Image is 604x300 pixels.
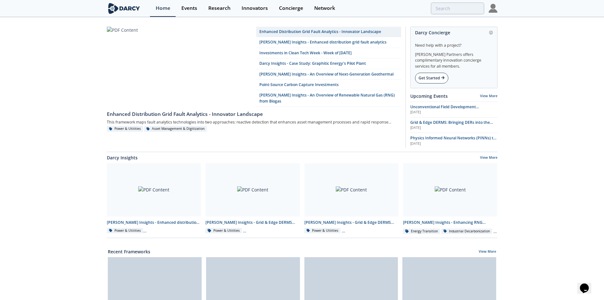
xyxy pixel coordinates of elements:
[410,93,448,99] a: Upcoming Events
[107,110,401,118] div: Enhanced Distribution Grid Fault Analytics - Innovator Landscape
[208,6,231,11] div: Research
[256,90,401,107] a: [PERSON_NAME] Insights - An Overview of Renewable Natural Gas (RNG) from Biogas
[107,107,401,118] a: Enhanced Distribution Grid Fault Analytics - Innovator Landscape
[256,58,401,69] a: Darcy Insights - Case Study: Graphitic Energy's Pilot Plant
[489,31,493,34] img: information.svg
[410,104,479,121] span: Unconventional Field Development Optimization through Geochemical Fingerprinting Technology
[410,104,497,115] a: Unconventional Field Development Optimization through Geochemical Fingerprinting Technology [DATE]
[256,48,401,58] a: Investments in Clean Tech Week - Week of [DATE]
[256,69,401,80] a: [PERSON_NAME] Insights - An Overview of Next-Generation Geothermal
[415,48,493,69] div: [PERSON_NAME] Partners offers complimentary innovation concierge services for all members.
[105,163,204,235] a: PDF Content [PERSON_NAME] Insights - Enhanced distribution grid fault analytics Power & Utilities
[577,275,598,294] iframe: chat widget
[205,220,300,225] div: [PERSON_NAME] Insights - Grid & Edge DERMS Integration
[403,229,440,234] div: Energy Transition
[410,110,497,115] div: [DATE]
[107,3,141,14] img: logo-wide.svg
[480,155,497,161] a: View More
[304,220,399,225] div: [PERSON_NAME] Insights - Grid & Edge DERMS Consolidated Deck
[480,94,497,98] a: View More
[279,6,303,11] div: Concierge
[441,229,492,234] div: Industrial Decarbonization
[304,228,341,234] div: Power & Utilities
[410,135,497,146] a: Physics Informed Neural Networks (PINNs) to Accelerate Subsurface Scenario Analysis [DATE]
[108,248,150,255] a: Recent Frameworks
[410,135,497,146] span: Physics Informed Neural Networks (PINNs) to Accelerate Subsurface Scenario Analysis
[242,6,268,11] div: Innovators
[479,249,496,255] a: View More
[401,163,500,235] a: PDF Content [PERSON_NAME] Insights - Enhancing RNG innovation Energy Transition Industrial Decarb...
[489,4,497,13] img: Profile
[410,120,497,130] a: Grid & Edge DERMS: Bringing DERs into the Control Room [DATE]
[256,27,401,37] a: Enhanced Distribution Grid Fault Analytics - Innovator Landscape
[107,220,201,225] div: [PERSON_NAME] Insights - Enhanced distribution grid fault analytics
[181,6,197,11] div: Events
[415,73,448,83] div: Get Started
[144,126,207,132] div: Asset Management & Digitization
[431,3,484,14] input: Advanced Search
[403,220,497,225] div: [PERSON_NAME] Insights - Enhancing RNG innovation
[410,125,497,130] div: [DATE]
[415,27,493,38] div: Darcy Concierge
[410,141,497,146] div: [DATE]
[410,120,493,131] span: Grid & Edge DERMS: Bringing DERs into the Control Room
[107,118,401,126] div: This framework maps fault analytics technologies into two approaches: reactive detection that enh...
[107,126,143,132] div: Power & Utilities
[203,163,302,235] a: PDF Content [PERSON_NAME] Insights - Grid & Edge DERMS Integration Power & Utilities
[415,38,493,48] div: Need help with a project?
[314,6,335,11] div: Network
[302,163,401,235] a: PDF Content [PERSON_NAME] Insights - Grid & Edge DERMS Consolidated Deck Power & Utilities
[107,228,143,234] div: Power & Utilities
[256,37,401,48] a: [PERSON_NAME] Insights - Enhanced distribution grid fault analytics
[156,6,170,11] div: Home
[107,154,138,161] a: Darcy Insights
[205,228,242,234] div: Power & Utilities
[256,80,401,90] a: Point-Source Carbon Capture Investments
